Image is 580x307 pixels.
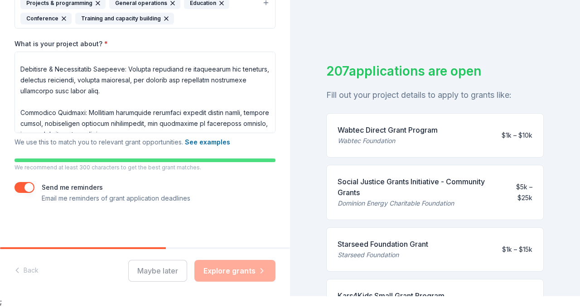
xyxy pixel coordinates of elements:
[42,193,190,204] p: Email me reminders of grant application deadlines
[14,39,108,48] label: What is your project about?
[502,182,532,203] div: $5k – $25k
[338,290,445,301] div: Kars4Kids Small Grant Program
[14,52,275,133] textarea: Loremip Dolorsitame Consect Adi elitsed do eiu TEMP Incidi Utlabore Etdolorema Aliquae ad mi veni...
[20,13,72,24] div: Conference
[326,62,544,81] div: 207 applications are open
[75,13,174,24] div: Training and capacity building
[338,125,438,135] div: Wabtec Direct Grant Program
[338,176,495,198] div: Social Justice Grants Initiative - Community Grants
[326,88,544,102] div: Fill out your project details to apply to grants like:
[14,164,275,171] p: We recommend at least 300 characters to get the best grant matches.
[14,138,230,146] span: We use this to match you to relevant grant opportunities.
[498,296,532,307] div: $500 – $2k
[502,244,532,255] div: $1k – $15k
[502,130,532,141] div: $1k – $10k
[185,137,230,148] button: See examples
[338,239,428,249] div: Starseed Foundation Grant
[42,183,103,191] label: Send me reminders
[338,249,428,260] div: Starseed Foundation
[338,135,438,146] div: Wabtec Foundation
[338,198,495,209] div: Dominion Energy Charitable Foundation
